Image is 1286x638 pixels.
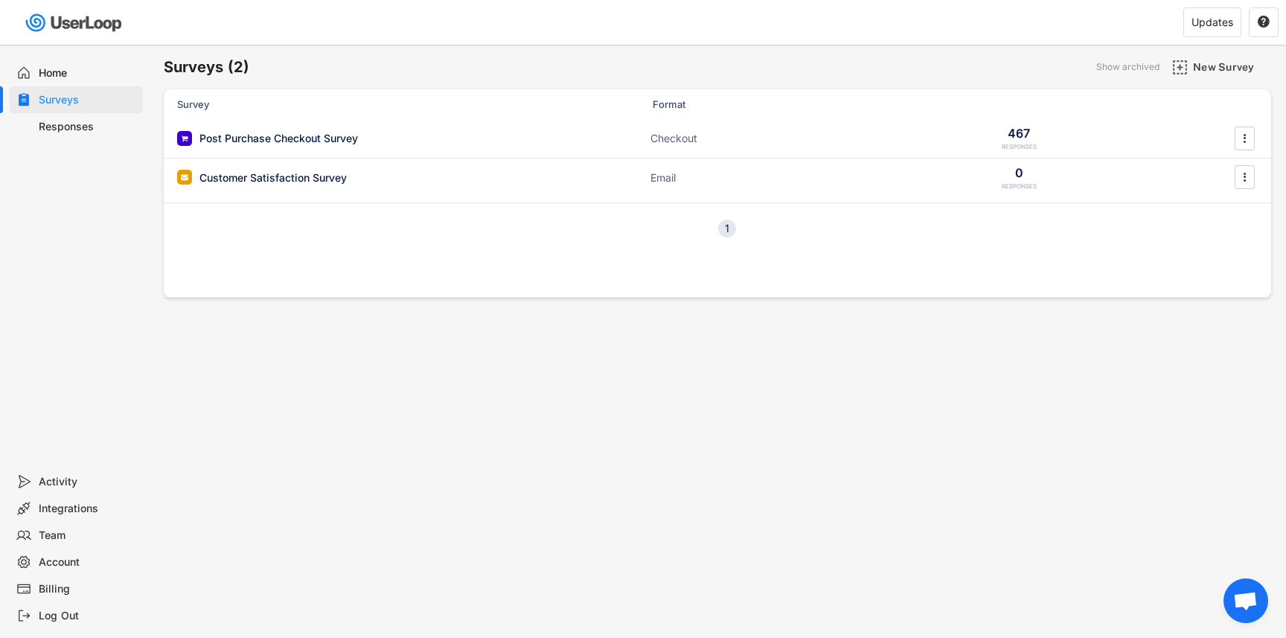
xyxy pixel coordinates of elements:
text:  [1244,130,1247,146]
div: Integrations [39,502,137,516]
div: Log Out [39,609,137,623]
div: Activity [39,475,137,489]
img: userloop-logo-01.svg [22,7,127,38]
button:  [1237,127,1252,150]
div: Format [653,98,802,111]
div: Surveys [39,93,137,107]
div: RESPONSES [1002,182,1037,191]
div: Post Purchase Checkout Survey [199,131,358,146]
text:  [1258,15,1270,28]
h6: Surveys (2) [164,57,249,77]
div: RESPONSES [1002,143,1037,151]
div: 1 [718,223,736,234]
div: Team [39,529,137,543]
img: AddMajor.svg [1172,60,1188,75]
div: 0 [1015,165,1023,181]
div: Survey [177,98,475,111]
div: Customer Satisfaction Survey [199,170,347,185]
div: Updates [1191,17,1233,28]
div: Checkout [650,131,799,146]
div: 467 [1008,125,1030,141]
div: New Survey [1193,60,1267,74]
div: Open chat [1223,578,1268,623]
text:  [1244,170,1247,185]
div: Account [39,555,137,570]
div: Show archived [1096,63,1159,71]
div: Home [39,66,137,80]
div: Billing [39,582,137,596]
div: Email [650,170,799,185]
button:  [1257,16,1270,29]
button:  [1237,166,1252,188]
div: Responses [39,120,137,134]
